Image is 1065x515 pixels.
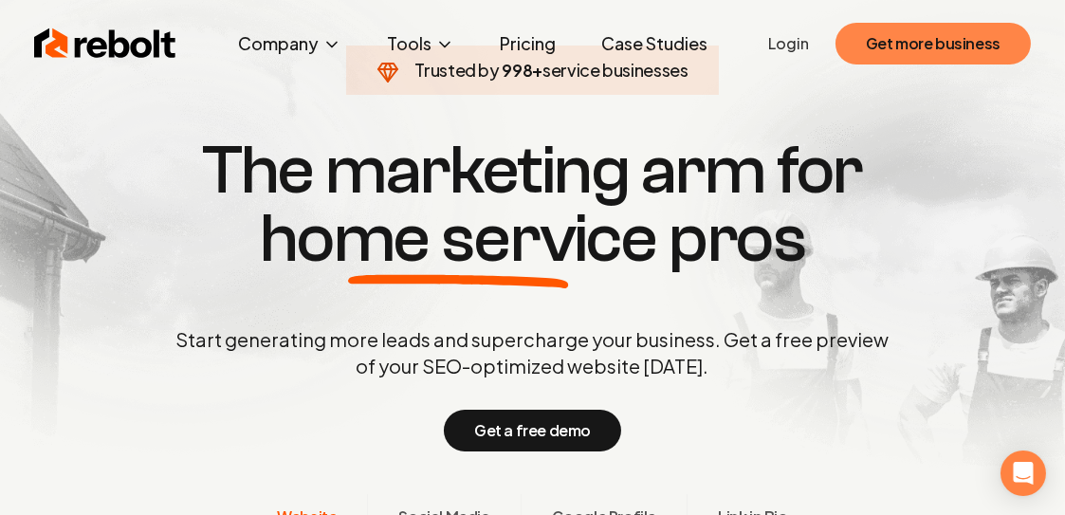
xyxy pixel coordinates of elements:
button: Get a free demo [444,410,621,451]
img: Rebolt Logo [34,25,176,63]
a: Pricing [485,25,571,63]
a: Case Studies [586,25,723,63]
span: home service [260,205,657,273]
a: Login [768,32,809,55]
p: Start generating more leads and supercharge your business. Get a free preview of your SEO-optimiz... [173,326,893,379]
div: Open Intercom Messenger [1001,451,1046,496]
h1: The marketing arm for pros [78,137,988,273]
button: Tools [372,25,469,63]
button: Get more business [835,23,1031,64]
button: Company [223,25,357,63]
